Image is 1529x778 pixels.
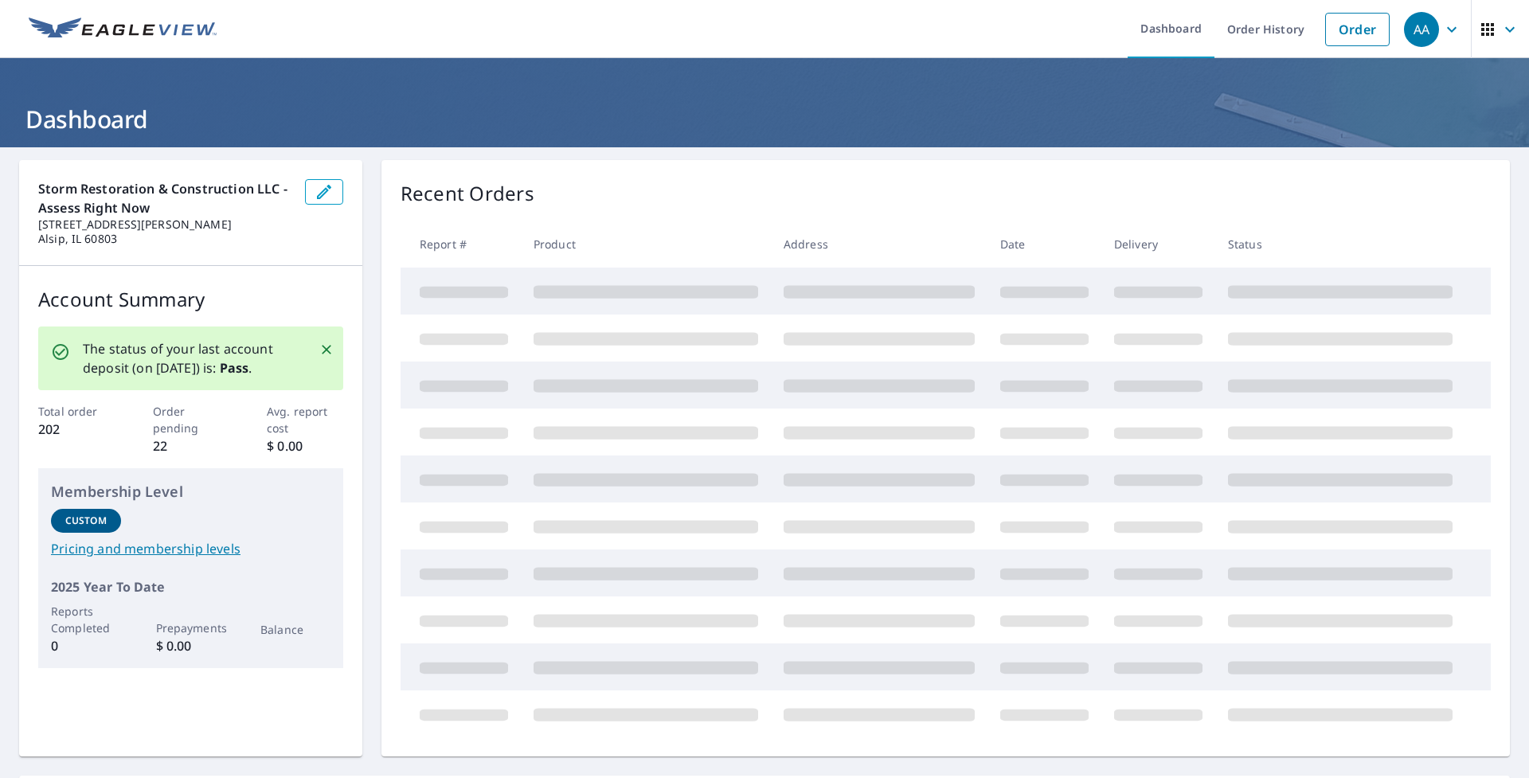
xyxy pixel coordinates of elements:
[267,436,343,455] p: $ 0.00
[316,339,337,360] button: Close
[1101,221,1215,268] th: Delivery
[220,359,249,377] b: Pass
[29,18,217,41] img: EV Logo
[51,603,121,636] p: Reports Completed
[51,539,330,558] a: Pricing and membership levels
[83,339,300,377] p: The status of your last account deposit (on [DATE]) is: .
[1325,13,1390,46] a: Order
[38,285,343,314] p: Account Summary
[51,636,121,655] p: 0
[156,636,226,655] p: $ 0.00
[771,221,987,268] th: Address
[987,221,1101,268] th: Date
[521,221,771,268] th: Product
[260,621,330,638] p: Balance
[1215,221,1465,268] th: Status
[153,436,229,455] p: 22
[156,620,226,636] p: Prepayments
[19,103,1510,135] h1: Dashboard
[267,403,343,436] p: Avg. report cost
[38,217,292,232] p: [STREET_ADDRESS][PERSON_NAME]
[51,481,330,502] p: Membership Level
[51,577,330,596] p: 2025 Year To Date
[153,403,229,436] p: Order pending
[38,403,115,420] p: Total order
[38,420,115,439] p: 202
[401,221,521,268] th: Report #
[65,514,107,528] p: Custom
[38,179,292,217] p: Storm Restoration & Construction LLC - Assess Right Now
[401,179,534,208] p: Recent Orders
[1404,12,1439,47] div: AA
[38,232,292,246] p: Alsip, IL 60803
